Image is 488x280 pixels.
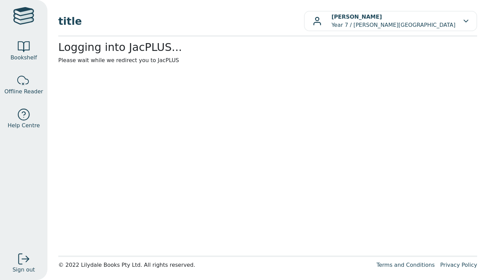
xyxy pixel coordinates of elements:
span: Bookshelf [11,54,37,62]
h2: Logging into JacPLUS... [58,41,477,54]
span: Offline Reader [4,88,43,96]
span: Help Centre [7,122,40,130]
span: Sign out [13,266,35,274]
button: [PERSON_NAME]Year 7 / [PERSON_NAME][GEOGRAPHIC_DATA] [304,11,477,31]
b: [PERSON_NAME] [331,14,382,20]
div: © 2022 Lilydale Books Pty Ltd. All rights reserved. [58,261,371,269]
p: Year 7 / [PERSON_NAME][GEOGRAPHIC_DATA] [331,13,455,29]
span: title [58,14,304,29]
a: Privacy Policy [440,262,477,268]
p: Please wait while we redirect you to JacPLUS [58,56,477,64]
a: Terms and Conditions [377,262,435,268]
